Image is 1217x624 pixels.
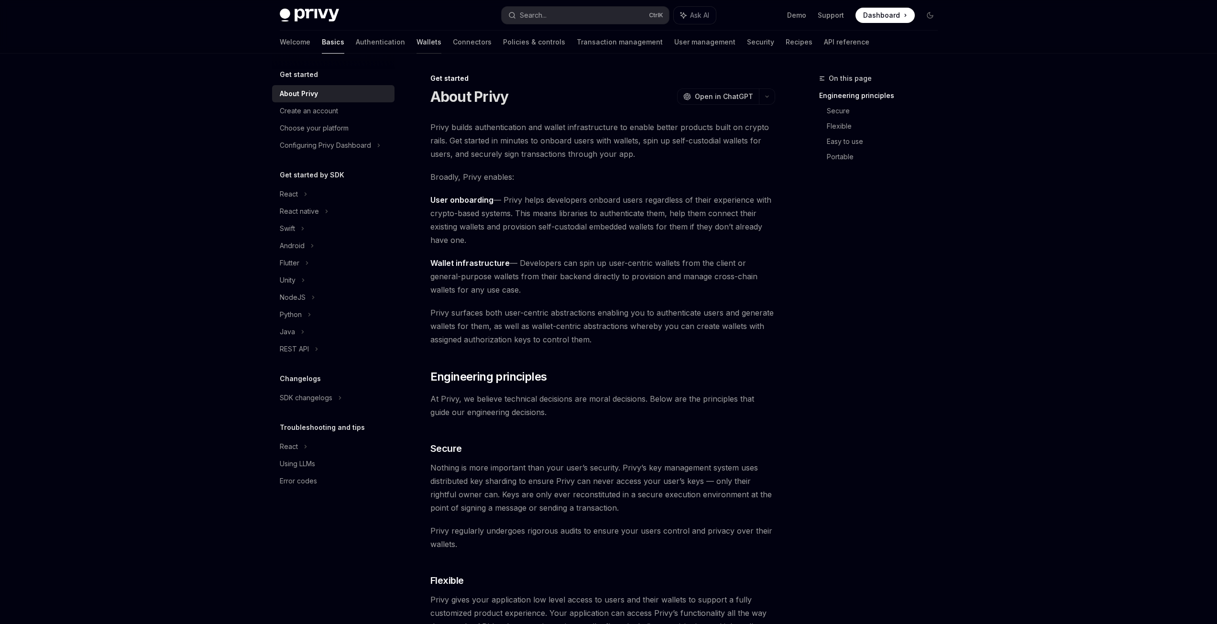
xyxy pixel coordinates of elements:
span: Broadly, Privy enables: [430,170,775,184]
span: — Privy helps developers onboard users regardless of their experience with crypto-based systems. ... [430,193,775,247]
div: React native [280,206,319,217]
div: Flutter [280,257,299,269]
div: React [280,441,298,452]
a: Support [818,11,844,20]
span: Nothing is more important than your user’s security. Privy’s key management system uses distribut... [430,461,775,515]
a: Secure [827,103,945,119]
button: Search...CtrlK [502,7,669,24]
a: About Privy [272,85,395,102]
span: Privy regularly undergoes rigorous audits to ensure your users control and privacy over their wal... [430,524,775,551]
span: Secure [430,442,462,455]
div: Choose your platform [280,122,349,134]
span: Dashboard [863,11,900,20]
h5: Get started [280,69,318,80]
div: SDK changelogs [280,392,332,404]
span: Open in ChatGPT [695,92,753,101]
div: NodeJS [280,292,306,303]
span: Flexible [430,574,464,587]
button: Open in ChatGPT [677,88,759,105]
div: Unity [280,274,296,286]
span: Privy builds authentication and wallet infrastructure to enable better products built on crypto r... [430,120,775,161]
div: REST API [280,343,309,355]
div: Create an account [280,105,338,117]
div: Swift [280,223,295,234]
strong: User onboarding [430,195,493,205]
span: Ctrl K [649,11,663,19]
h5: Get started by SDK [280,169,344,181]
a: Error codes [272,472,395,490]
div: About Privy [280,88,318,99]
a: Policies & controls [503,31,565,54]
img: dark logo [280,9,339,22]
div: Using LLMs [280,458,315,470]
a: Choose your platform [272,120,395,137]
div: Python [280,309,302,320]
a: Using LLMs [272,455,395,472]
a: User management [674,31,735,54]
a: Engineering principles [819,88,945,103]
span: Ask AI [690,11,709,20]
button: Ask AI [674,7,716,24]
span: On this page [829,73,872,84]
a: Portable [827,149,945,164]
div: Android [280,240,305,252]
button: Toggle dark mode [922,8,938,23]
a: Dashboard [855,8,915,23]
a: Basics [322,31,344,54]
div: React [280,188,298,200]
a: Flexible [827,119,945,134]
a: Easy to use [827,134,945,149]
a: API reference [824,31,869,54]
a: Demo [787,11,806,20]
a: Connectors [453,31,492,54]
a: Transaction management [577,31,663,54]
div: Error codes [280,475,317,487]
a: Recipes [786,31,812,54]
h5: Troubleshooting and tips [280,422,365,433]
a: Welcome [280,31,310,54]
a: Create an account [272,102,395,120]
span: At Privy, we believe technical decisions are moral decisions. Below are the principles that guide... [430,392,775,419]
span: — Developers can spin up user-centric wallets from the client or general-purpose wallets from the... [430,256,775,296]
span: Engineering principles [430,369,547,384]
strong: Wallet infrastructure [430,258,510,268]
div: Search... [520,10,547,21]
h1: About Privy [430,88,509,105]
span: Privy surfaces both user-centric abstractions enabling you to authenticate users and generate wal... [430,306,775,346]
div: Get started [430,74,775,83]
div: Configuring Privy Dashboard [280,140,371,151]
div: Java [280,326,295,338]
h5: Changelogs [280,373,321,384]
a: Wallets [417,31,441,54]
a: Security [747,31,774,54]
a: Authentication [356,31,405,54]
